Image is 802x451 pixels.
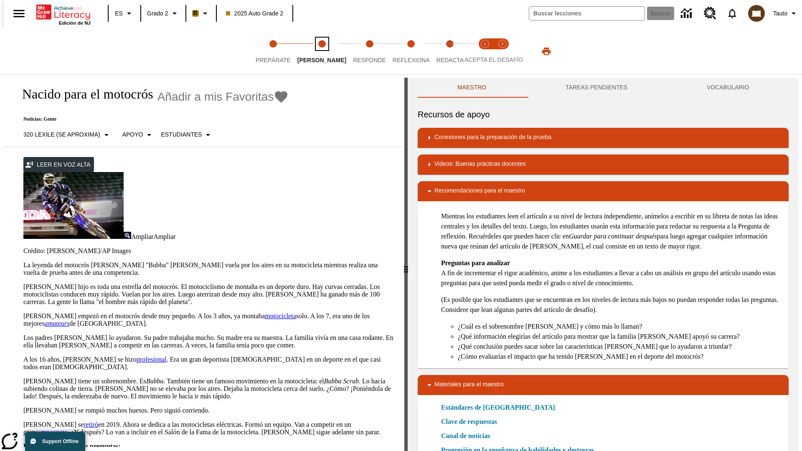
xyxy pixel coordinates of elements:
[23,356,394,371] p: A los 16 años, [PERSON_NAME] se hizo . Era un gran deportista [DEMOGRAPHIC_DATA] en un deporte en...
[23,312,394,327] p: [PERSON_NAME] empezó en el motocrós desde muy pequeño. A los 3 años, ya montaba solo. A los 7, er...
[418,128,789,148] div: Conexiones para la preparación de la prueba
[458,342,782,352] li: ¿Qué conclusión puedes sacar sobre las características [PERSON_NAME] que lo ayudaron a triunfar?
[484,42,486,46] text: 1
[529,7,645,20] input: Buscar campo
[35,428,67,436] a: campeonato
[667,78,789,98] button: VOCABULARIO
[23,261,394,276] p: La leyenda del motocrós [PERSON_NAME] "Bubba" [PERSON_NAME] vuela por los aires en su motocicleta...
[569,233,657,240] em: Guardar para continuar después
[23,443,121,450] strong: Piensa y comenta estas preguntas:
[490,28,515,74] button: Acepta el desafío contesta step 2 of 2
[501,42,503,46] text: 2
[353,57,386,63] span: Responde
[157,127,216,142] button: Seleccionar estudiante
[84,421,98,428] a: retiró
[434,380,504,390] p: Materiales para el maestro
[3,78,404,447] div: reading
[434,160,525,170] p: Videos: Buenas prácticas docentes
[122,130,143,139] p: Apoyo
[23,421,394,436] p: [PERSON_NAME] se en 2019. Ahora se dedica a las motocicletas eléctricas. Formó un equipo. Van a c...
[23,407,394,414] p: [PERSON_NAME] se rompió muchos huesos. Pero siguió corriendo.
[418,78,789,98] div: Instructional Panel Tabs
[124,232,131,239] img: Ampliar
[131,233,153,240] span: Ampliar
[23,157,94,172] button: Leer en voz alta
[23,247,394,255] p: Crédito: [PERSON_NAME]/AP Images
[161,130,202,139] p: Estudiantes
[526,78,667,98] button: TAREAS PENDIENTES
[249,28,297,74] button: Prepárate step 1 of 5
[473,28,497,74] button: Acepta el desafío lee step 1 of 2
[418,181,789,201] div: Recomendaciones para el maestro
[157,90,274,104] span: Añadir a mis Favoritas
[157,89,289,104] button: Añadir a mis Favoritas - Nacido para el motocrós
[699,2,721,25] a: Centro de recursos, Se abrirá en una pestaña nueva.
[434,186,525,196] p: Recomendaciones para el maestro
[324,378,359,385] em: Bubba Scrub
[23,130,100,139] p: 320 Lexile (Se aproxima)
[437,57,464,63] span: Redacta
[36,3,91,25] div: Portada
[533,44,560,59] button: Imprimir
[189,6,213,21] button: Boost El color de la clase es anaranjado claro. Cambiar el color de la clase.
[441,431,490,441] a: Canal de noticias, Se abrirá en una nueva ventana o pestaña
[23,172,124,239] img: El corredor de motocrós James Stewart vuela por los aires en su motocicleta de montaña.
[23,283,394,306] p: [PERSON_NAME] hijo es toda una estrella del motocrós. El motociclismo de montaña es un deporte du...
[13,86,153,102] h1: Nacido para el motocrós
[458,322,782,332] li: ¿Cuál es el sobrenombre [PERSON_NAME] y cómo más lo llaman?
[42,438,79,444] span: Support Offline
[404,78,408,451] div: Pulsa la tecla de intro o la barra espaciadora y luego presiona las flechas de derecha e izquierd...
[25,432,85,451] button: Support Offline
[7,1,31,26] button: Abrir el menú lateral
[441,403,560,413] a: Estándares de [GEOGRAPHIC_DATA]
[418,155,789,175] div: Videos: Buenas prácticas docentes
[418,108,789,121] h6: Recursos de apoyo
[748,5,765,22] img: avatar image
[144,6,183,21] button: Grado: Grado 2, Elige un grado
[23,378,394,400] p: [PERSON_NAME] tiene un sobrenombre. Es . También tiene un famoso movimiento en la motocicleta: el...
[418,78,526,98] button: Maestro
[119,127,158,142] button: Tipo de apoyo, Apoyo
[146,378,164,385] em: Bubba
[346,28,393,74] button: Responde step 3 of 5
[770,6,802,21] button: Perfil/Configuración
[458,352,782,362] li: ¿Cómo evaluarías el impacto que ha tenido [PERSON_NAME] en el deporte del motocrós?
[193,8,198,18] span: B
[430,28,471,74] button: Redacta step 5 of 5
[441,211,782,251] p: Mientras los estudiantes leen el artículo a su nivel de lectura independiente, anímelos a escribi...
[773,9,787,18] span: Tauto
[297,57,346,63] span: [PERSON_NAME]
[418,375,789,395] div: Materiales para el maestro
[137,356,167,363] a: profesional
[393,57,430,63] span: Reflexiona
[464,56,523,63] span: ACEPTA EL DESAFÍO
[291,28,353,74] button: Lee step 2 of 5
[23,334,394,349] p: Los padres [PERSON_NAME] lo ayudaron. Su padre trabajaba mucho. Su madre era su maestra. La famil...
[743,3,770,24] button: Escoja un nuevo avatar
[153,233,175,240] span: Ampliar
[441,259,510,266] strong: Preguntas para analizar
[45,320,70,327] a: amateurs
[441,258,782,288] p: A fin de incrementar el rigor académico, anime a los estudiantes a llevar a cabo un análisis en g...
[256,57,291,63] span: Prepárate
[441,417,497,427] a: Clave de respuestas, Se abrirá en una nueva ventana o pestaña
[226,9,284,18] span: 2025 Auto Grade 2
[408,78,799,451] div: activity
[13,116,289,122] p: Noticias: Gente
[434,133,551,143] p: Conexiones para la preparación de la prueba
[721,3,743,24] a: Notificaciones
[386,28,437,74] button: Reflexiona step 4 of 5
[111,6,138,21] button: Lenguaje: ES, Selecciona un idioma
[59,20,91,25] span: Edición de NJ
[147,9,168,18] span: Grado 2
[676,2,699,25] a: Centro de información
[441,295,782,315] p: (Es posible que los estudiantes que se encuentran en los niveles de lectura más bajos no puedan r...
[265,312,296,319] a: motocicleta
[458,332,782,342] li: ¿Qué información elegirías del artículo para mostrar que la familia [PERSON_NAME] apoyó su carrera?
[115,9,123,18] span: ES
[20,127,115,142] button: Seleccione Lexile, 320 Lexile (Se aproxima)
